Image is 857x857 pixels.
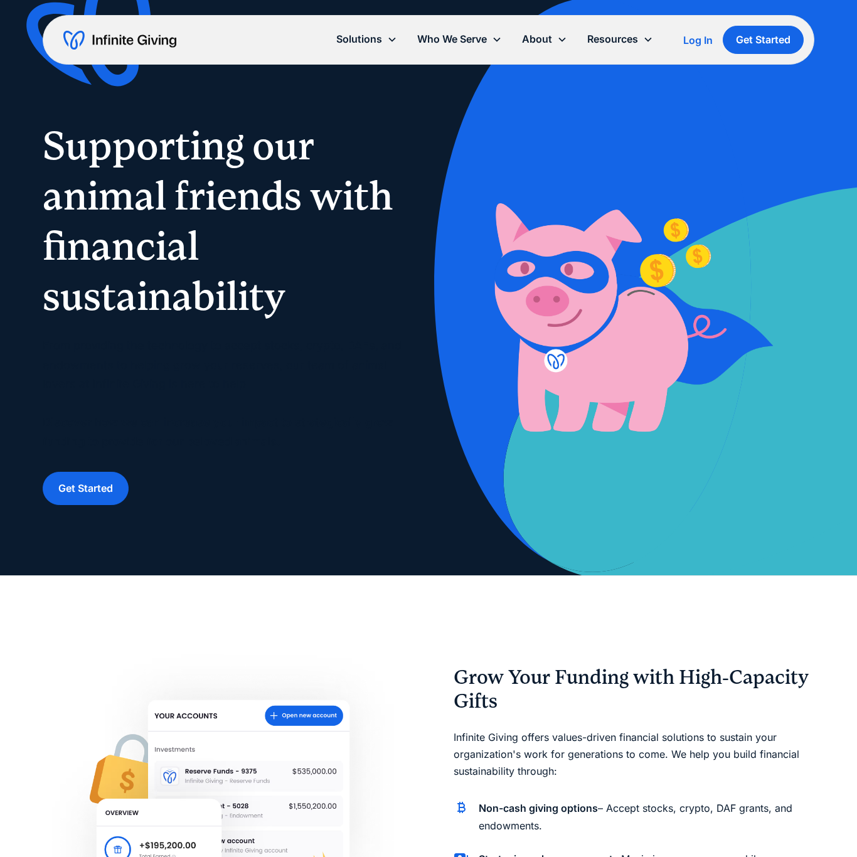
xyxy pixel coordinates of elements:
div: Who We Serve [407,26,512,53]
div: About [512,26,577,53]
div: Resources [587,31,638,48]
strong: Discover how we can increase your impact to strategically grow funding to provide for our beloved... [43,415,393,448]
p: – Accept stocks, crypto, DAF grants, and endowments. [479,800,814,834]
div: Who We Serve [417,31,487,48]
div: Resources [577,26,663,53]
img: nonprofit donation platform for faith-based organizations and ministries [454,188,814,437]
a: Get Started [723,26,804,54]
a: Log In [683,33,713,48]
h2: Grow Your Funding with High-Capacity Gifts [454,666,814,714]
a: Get Started [43,472,129,505]
div: Solutions [326,26,407,53]
a: home [63,30,176,50]
h1: Supporting our animal friends with financial sustainability [43,120,403,321]
p: From providing the technology to accept stocks, crypto, DAFs, and endowments to helping grow your... [43,336,403,452]
div: About [522,31,552,48]
div: Log In [683,35,713,45]
p: Infinite Giving offers values-driven financial solutions to sustain your organization's work for ... [454,729,814,780]
strong: Non-cash giving options [479,802,598,814]
div: Solutions [336,31,382,48]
